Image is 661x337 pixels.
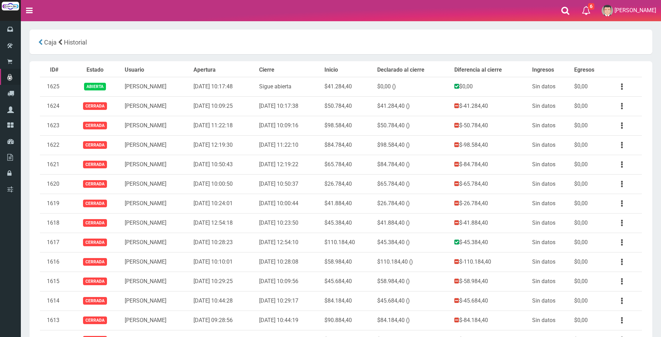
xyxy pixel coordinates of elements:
td: [PERSON_NAME] [122,116,191,135]
td: $26.784,40 [322,174,374,194]
td: [PERSON_NAME] [122,155,191,174]
td: $41.884,40 [322,194,374,213]
td: [DATE] 12:54:18 [191,213,256,233]
td: $0,00 [571,213,609,233]
td: Sin datos [529,77,571,96]
td: Sigue abierta [256,77,322,96]
td: Sin datos [529,116,571,135]
td: [PERSON_NAME] [122,213,191,233]
td: $-45.384,40 [452,233,529,252]
span: 6 [588,3,594,10]
th: Diferencia al cierre [452,63,529,77]
td: $0,00 [571,311,609,330]
td: $0,00 [452,77,529,96]
td: [PERSON_NAME] [122,252,191,272]
td: $98.584,40 [322,116,374,135]
td: 1617 [40,233,68,252]
td: $-84.784,40 [452,155,529,174]
td: 1625 [40,77,68,96]
td: [DATE] 12:19:22 [256,155,322,174]
th: Usuario [122,63,191,77]
td: [DATE] 10:28:08 [256,252,322,272]
span: Cerrada [83,180,107,187]
img: User Image [602,5,613,16]
td: [PERSON_NAME] [122,272,191,291]
span: Cerrada [83,258,107,265]
td: [DATE] 12:19:30 [191,135,256,155]
td: [PERSON_NAME] [122,311,191,330]
td: $84.784,40 () [374,155,452,174]
td: [PERSON_NAME] [122,77,191,96]
td: [DATE] 10:50:37 [256,174,322,194]
td: $84.784,40 [322,135,374,155]
td: [DATE] 11:22:10 [256,135,322,155]
span: Historial [64,39,87,46]
td: [DATE] 10:17:48 [191,77,256,96]
td: Sin datos [529,194,571,213]
td: [DATE] 10:23:50 [256,213,322,233]
td: $0,00 [571,116,609,135]
td: $50.784,40 () [374,116,452,135]
td: [DATE] 10:50:43 [191,155,256,174]
td: 1619 [40,194,68,213]
td: [DATE] 10:09:16 [256,116,322,135]
td: [PERSON_NAME] [122,96,191,116]
td: Sin datos [529,155,571,174]
td: 1621 [40,155,68,174]
td: $84.184,40 [322,291,374,311]
td: Sin datos [529,96,571,116]
td: 1616 [40,252,68,272]
td: $-84.184,40 [452,311,529,330]
td: [DATE] 10:28:23 [191,233,256,252]
td: $0,00 [571,194,609,213]
td: $110.184,40 [322,233,374,252]
td: [DATE] 10:09:25 [191,96,256,116]
span: Cerrada [83,161,107,168]
td: $-98.584,40 [452,135,529,155]
td: $26.784,40 () [374,194,452,213]
td: $0,00 [571,233,609,252]
td: $84.184,40 () [374,311,452,330]
td: $41.284,40 [322,77,374,96]
td: Sin datos [529,252,571,272]
td: $0,00 [571,155,609,174]
td: Sin datos [529,291,571,311]
td: $0,00 [571,291,609,311]
span: Cerrada [83,278,107,285]
td: $50.784,40 [322,96,374,116]
th: Apertura [191,63,256,77]
td: $-50.784,40 [452,116,529,135]
td: 1615 [40,272,68,291]
td: $45.384,40 () [374,233,452,252]
span: Cerrada [83,122,107,129]
td: $-45.684,40 [452,291,529,311]
td: Sin datos [529,272,571,291]
td: $-110.184,40 [452,252,529,272]
span: Cerrada [83,297,107,304]
td: $0,00 [571,272,609,291]
th: Declarado al cierre [374,63,452,77]
span: Cerrada [83,219,107,226]
td: [DATE] 10:09:56 [256,272,322,291]
td: [DATE] 10:17:38 [256,96,322,116]
th: Cierre [256,63,322,77]
td: [DATE] 11:22:18 [191,116,256,135]
td: [DATE] 12:54:10 [256,233,322,252]
td: $45.384,40 [322,213,374,233]
td: [DATE] 10:00:50 [191,174,256,194]
th: Estado [68,63,122,77]
td: Sin datos [529,213,571,233]
span: [PERSON_NAME] [614,7,656,14]
td: $41.284,40 () [374,96,452,116]
td: [DATE] 09:28:56 [191,311,256,330]
td: 1623 [40,116,68,135]
span: Cerrada [83,102,107,110]
span: Cerrada [83,141,107,149]
td: [DATE] 10:29:25 [191,272,256,291]
td: $-58.984,40 [452,272,529,291]
td: $45.684,40 [322,272,374,291]
td: [PERSON_NAME] [122,135,191,155]
td: $58.984,40 [322,252,374,272]
td: $98.584,40 () [374,135,452,155]
td: $45.684,40 () [374,291,452,311]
